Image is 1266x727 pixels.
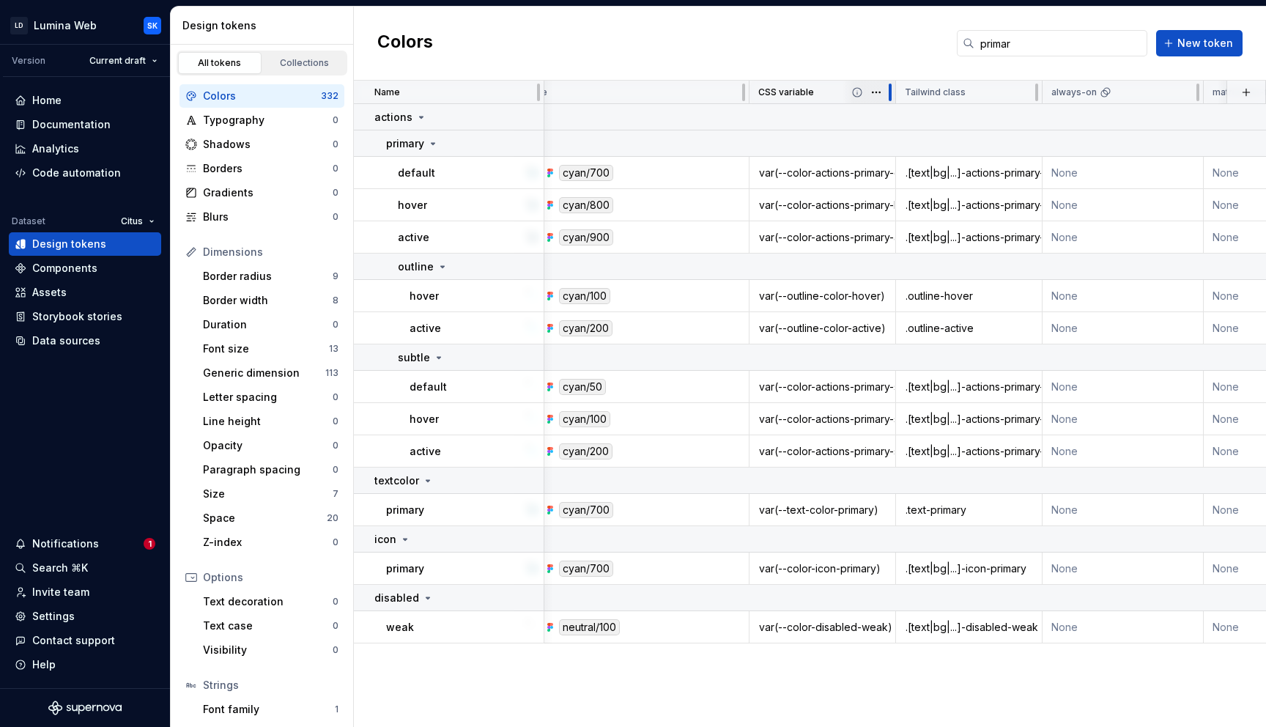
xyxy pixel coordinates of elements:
div: 0 [333,391,338,403]
p: active [398,230,429,245]
h2: Colors [377,30,433,56]
div: Lumina Web [34,18,97,33]
div: cyan/200 [559,320,612,336]
td: None [1043,553,1204,585]
td: None [1043,403,1204,435]
svg: Supernova Logo [48,701,122,715]
button: Citus [114,211,161,232]
p: active [410,321,441,336]
div: LD [10,17,28,34]
div: Home [32,93,62,108]
div: Font family [203,702,335,717]
div: var(--text-color-primary) [750,503,895,517]
div: 0 [333,536,338,548]
div: var(--color-disabled-weak) [750,620,895,635]
div: Opacity [203,438,333,453]
button: Contact support [9,629,161,652]
a: Opacity0 [197,434,344,457]
div: Invite team [32,585,89,599]
div: Blurs [203,210,333,224]
div: .[text|bg|...]-actions-primary-active [897,230,1041,245]
div: 0 [333,211,338,223]
div: 20 [327,512,338,524]
div: Code automation [32,166,121,180]
a: Text case0 [197,614,344,638]
div: Size [203,487,333,501]
div: .[text|bg|...]-actions-primary-subtle-hover [897,412,1041,427]
div: .[text|bg|...]-icon-primary [897,561,1041,576]
div: Strings [203,678,338,693]
a: Visibility0 [197,638,344,662]
div: cyan/200 [559,443,612,460]
div: cyan/700 [559,502,613,518]
div: .outline-active [897,321,1041,336]
div: Dimensions [203,245,338,259]
div: 0 [333,114,338,126]
div: var(--color-actions-primary-subtle-active) [750,444,895,459]
div: Typography [203,113,333,128]
p: weak [386,620,414,635]
a: Design tokens [9,232,161,256]
a: Text decoration0 [197,590,344,613]
div: Gradients [203,185,333,200]
div: Borders [203,161,333,176]
p: actions [374,110,412,125]
div: var(--color-actions-primary-subtle-default) [750,380,895,394]
p: Name [374,86,400,98]
div: Duration [203,317,333,332]
a: Shadows0 [179,133,344,156]
p: default [410,380,447,394]
div: cyan/800 [559,197,613,213]
td: None [1043,221,1204,254]
a: Invite team [9,580,161,604]
button: Help [9,653,161,676]
div: 332 [321,90,338,102]
div: .[text|bg|...]-actions-primary-default [897,166,1041,180]
button: Search ⌘K [9,556,161,580]
div: Paragraph spacing [203,462,333,477]
div: 1 [335,704,338,715]
div: Settings [32,609,75,624]
p: active [410,444,441,459]
div: Search ⌘K [32,561,88,575]
div: Documentation [32,117,111,132]
td: None [1043,371,1204,403]
td: None [1043,494,1204,526]
div: 0 [333,464,338,476]
div: 113 [325,367,338,379]
button: Notifications1 [9,532,161,556]
div: var(--color-actions-primary-active) [750,230,895,245]
button: New token [1156,30,1243,56]
div: neutral/100 [559,619,620,635]
div: 0 [333,440,338,451]
div: SK [147,20,158,32]
p: textcolor [374,473,419,488]
div: Analytics [32,141,79,156]
div: Font size [203,342,329,356]
div: Colors [203,89,321,103]
a: Analytics [9,137,161,160]
a: Code automation [9,161,161,185]
p: always-on [1051,86,1097,98]
a: Colors332 [179,84,344,108]
a: Duration0 [197,313,344,336]
div: Help [32,657,56,672]
span: New token [1177,36,1233,51]
div: Collections [268,57,341,69]
div: cyan/900 [559,229,613,246]
div: 0 [333,163,338,174]
div: Design tokens [32,237,106,251]
a: Font size13 [197,337,344,361]
a: Paragraph spacing0 [197,458,344,481]
div: .outline-hover [897,289,1041,303]
div: 13 [329,343,338,355]
a: Documentation [9,113,161,136]
p: default [398,166,435,180]
div: 0 [333,139,338,150]
a: Storybook stories [9,305,161,328]
div: 0 [333,596,338,608]
div: Line height [203,414,333,429]
td: None [1043,435,1204,468]
a: Z-index0 [197,531,344,554]
p: primary [386,503,424,517]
